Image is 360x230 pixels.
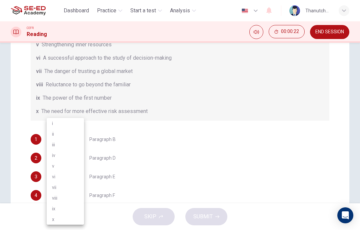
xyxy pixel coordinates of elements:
li: viii [47,193,84,203]
li: vi [47,171,84,182]
li: vii [47,182,84,193]
li: ix [47,203,84,214]
div: Open Intercom Messenger [337,207,353,223]
li: iv [47,150,84,161]
li: i [47,118,84,129]
li: ii [47,129,84,139]
li: iii [47,139,84,150]
li: v [47,161,84,171]
li: x [47,214,84,225]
